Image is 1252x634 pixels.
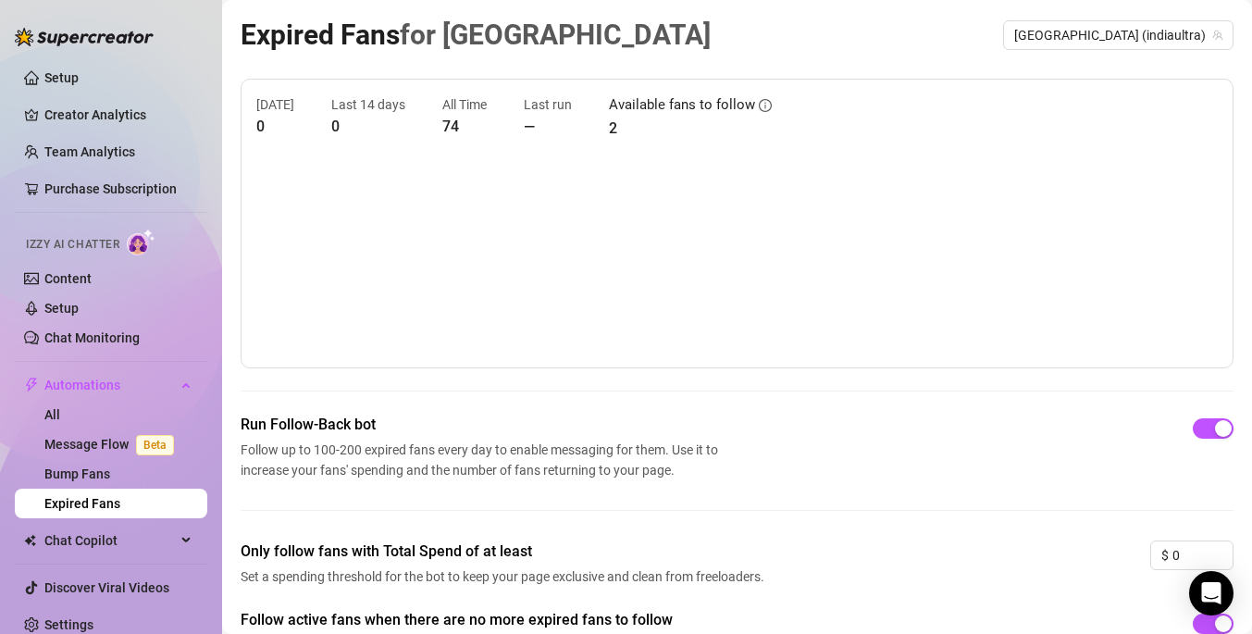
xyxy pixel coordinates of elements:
a: Chat Monitoring [44,330,140,345]
span: thunderbolt [24,378,39,392]
span: team [1212,30,1223,41]
article: — [524,115,572,138]
span: info-circle [759,99,772,112]
article: Last run [524,94,572,115]
span: Only follow fans with Total Spend of at least [241,541,770,563]
span: Run Follow-Back bot [241,414,725,436]
a: Settings [44,617,93,632]
a: Setup [44,70,79,85]
img: logo-BBDzfeDw.svg [15,28,154,46]
a: Message FlowBeta [44,437,181,452]
article: Last 14 days [331,94,405,115]
a: Content [44,271,92,286]
div: Open Intercom Messenger [1189,571,1233,615]
input: 0.00 [1172,541,1233,569]
span: Follow up to 100-200 expired fans every day to enable messaging for them. Use it to increase your... [241,440,725,480]
span: Beta [136,435,174,455]
a: All [44,407,60,422]
article: All Time [442,94,487,115]
span: Follow active fans when there are no more expired fans to follow [241,609,770,631]
a: Setup [44,301,79,316]
article: Expired Fans [241,13,711,56]
span: for [GEOGRAPHIC_DATA] [400,19,711,51]
a: Creator Analytics [44,100,192,130]
a: Team Analytics [44,144,135,159]
span: Set a spending threshold for the bot to keep your page exclusive and clean from freeloaders. [241,566,770,587]
a: Expired Fans [44,496,120,511]
a: Discover Viral Videos [44,580,169,595]
span: India (indiaultra) [1014,21,1222,49]
a: Purchase Subscription [44,181,177,196]
span: Chat Copilot [44,526,176,555]
article: [DATE] [256,94,294,115]
img: Chat Copilot [24,534,36,547]
span: Izzy AI Chatter [26,236,119,254]
span: Automations [44,370,176,400]
a: Bump Fans [44,466,110,481]
article: 2 [609,117,772,140]
article: 0 [331,115,405,138]
img: AI Chatter [127,229,155,255]
article: 0 [256,115,294,138]
article: 74 [442,115,487,138]
article: Available fans to follow [609,94,755,117]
